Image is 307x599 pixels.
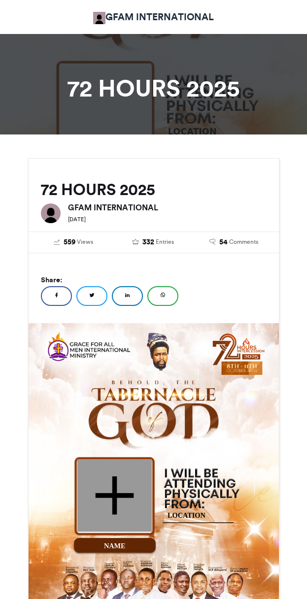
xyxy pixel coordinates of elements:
h1: 72 HOURS 2025 [28,76,279,100]
h2: 72 HOURS 2025 [41,181,267,199]
span: 54 [219,237,228,248]
span: Views [77,237,93,246]
small: [DATE] [68,216,86,223]
h6: GFAM INTERNATIONAL [68,203,267,211]
div: LOCATION [164,510,209,520]
span: Comments [229,237,258,246]
span: 559 [64,237,75,248]
a: 332 Entries [121,237,186,248]
a: 54 Comments [201,237,267,248]
img: GFAM INTERNATIONAL [41,203,61,223]
span: Entries [156,237,174,246]
a: 559 Views [41,237,106,248]
div: NAME [75,541,154,551]
span: 332 [142,237,154,248]
h5: Share: [41,273,267,286]
img: GFAM INTERNATIONAL [93,12,105,24]
a: GFAM INTERNATIONAL [93,10,214,24]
